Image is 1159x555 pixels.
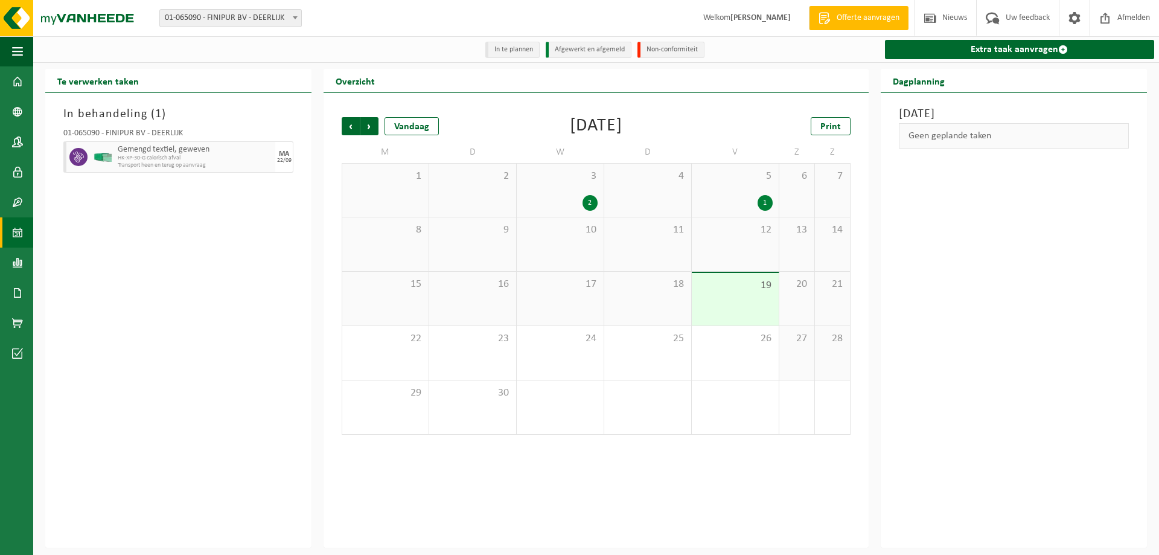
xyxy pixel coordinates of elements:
span: 6 [785,170,808,183]
a: Extra taak aanvragen [885,40,1154,59]
td: V [692,141,779,163]
span: 01-065090 - FINIPUR BV - DEERLIJK [159,9,302,27]
span: 2 [435,170,510,183]
div: 1 [758,195,773,211]
div: Geen geplande taken [899,123,1129,149]
span: 7 [821,170,844,183]
span: 1 [348,170,423,183]
div: [DATE] [570,117,622,135]
span: Gemengd textiel, geweven [118,145,272,155]
span: Offerte aanvragen [834,12,902,24]
span: 3 [523,170,598,183]
span: 20 [785,278,808,291]
span: 25 [610,332,685,345]
span: 13 [785,223,808,237]
span: 27 [785,332,808,345]
span: HK-XP-30-G calorisch afval [118,155,272,162]
span: 10 [523,223,598,237]
span: 14 [821,223,844,237]
h2: Dagplanning [881,69,957,92]
span: 01-065090 - FINIPUR BV - DEERLIJK [160,10,301,27]
h3: [DATE] [899,105,1129,123]
span: Transport heen en terug op aanvraag [118,162,272,169]
div: MA [279,150,289,158]
span: 9 [435,223,510,237]
span: Print [820,122,841,132]
span: 21 [821,278,844,291]
span: 16 [435,278,510,291]
span: 17 [523,278,598,291]
div: 01-065090 - FINIPUR BV - DEERLIJK [63,129,293,141]
h2: Te verwerken taken [45,69,151,92]
span: 11 [610,223,685,237]
td: W [517,141,604,163]
span: 19 [698,279,773,292]
span: 22 [348,332,423,345]
li: Non-conformiteit [637,42,704,58]
span: 1 [155,108,162,120]
span: 4 [610,170,685,183]
span: 8 [348,223,423,237]
span: Vorige [342,117,360,135]
a: Offerte aanvragen [809,6,908,30]
td: Z [779,141,815,163]
div: 2 [583,195,598,211]
h2: Overzicht [324,69,387,92]
td: D [429,141,517,163]
img: HK-XP-30-GN-00 [94,153,112,162]
li: In te plannen [485,42,540,58]
span: 29 [348,387,423,400]
span: 26 [698,332,773,345]
span: 24 [523,332,598,345]
li: Afgewerkt en afgemeld [546,42,631,58]
span: 28 [821,332,844,345]
td: M [342,141,429,163]
span: 30 [435,387,510,400]
span: 12 [698,223,773,237]
td: Z [815,141,851,163]
iframe: chat widget [6,528,202,555]
div: 22/09 [277,158,292,164]
span: 5 [698,170,773,183]
span: 23 [435,332,510,345]
strong: [PERSON_NAME] [730,13,791,22]
span: Volgende [360,117,378,135]
span: 18 [610,278,685,291]
h3: In behandeling ( ) [63,105,293,123]
a: Print [811,117,851,135]
td: D [604,141,692,163]
div: Vandaag [385,117,439,135]
span: 15 [348,278,423,291]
